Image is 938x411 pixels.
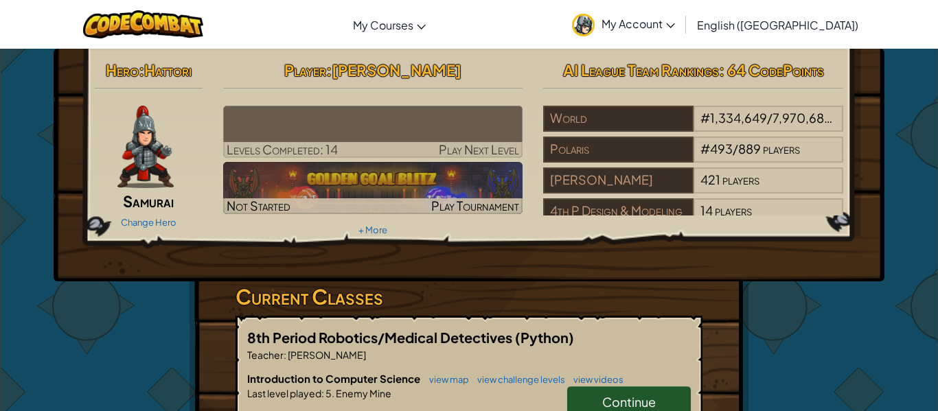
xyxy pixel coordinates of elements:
span: Introduction to Computer Science [247,372,422,385]
span: players [722,172,759,187]
span: Enemy Mine [334,387,391,399]
a: 4th P Design & Modeling14players [543,211,843,227]
a: English ([GEOGRAPHIC_DATA]) [690,6,865,43]
a: view challenge levels [470,374,565,385]
span: Hero [106,60,139,80]
img: CodeCombat logo [83,10,203,38]
h3: Current Classes [236,281,702,312]
span: : 64 CodePoints [719,60,824,80]
span: players [763,141,800,156]
a: Not StartedPlay Tournament [223,162,523,214]
span: : [326,60,332,80]
a: view map [422,374,469,385]
span: 14 [700,202,713,218]
a: + More [358,224,387,235]
span: Samurai [123,191,174,211]
div: [PERSON_NAME] [543,167,693,193]
span: 7,970,689 [773,110,832,126]
div: Polaris [543,137,693,163]
span: [PERSON_NAME] [286,349,366,361]
img: samurai.pose.png [117,106,174,188]
a: Play Next Level [223,106,523,158]
span: / [767,110,773,126]
span: AI League Team Rankings [563,60,719,80]
span: : [321,387,324,399]
span: : [139,60,144,80]
span: # [700,141,710,156]
img: Golden Goal [223,162,523,214]
span: Not Started [227,198,290,213]
img: avatar [572,14,595,36]
span: players [715,202,752,218]
span: 8th Period Robotics/Medical Detectives [247,329,515,346]
a: Polaris#493/889players [543,150,843,165]
span: : [284,349,286,361]
span: 889 [738,141,761,156]
span: Continue [602,394,656,410]
span: # [700,110,710,126]
span: My Courses [353,18,413,32]
span: Levels Completed: 14 [227,141,338,157]
span: (Python) [515,329,574,346]
span: English ([GEOGRAPHIC_DATA]) [697,18,858,32]
span: 5. [324,387,334,399]
span: Teacher [247,349,284,361]
span: 421 [700,172,720,187]
span: / [733,141,738,156]
div: 4th P Design & Modeling [543,198,693,224]
a: Change Hero [121,217,176,228]
span: 493 [710,141,733,156]
span: [PERSON_NAME] [332,60,461,80]
a: My Courses [346,6,433,43]
a: My Account [565,3,682,46]
a: World#1,334,649/7,970,689players [543,119,843,134]
span: My Account [602,16,675,31]
a: view videos [567,374,624,385]
span: Player [284,60,326,80]
a: [PERSON_NAME]421players [543,180,843,196]
span: Play Next Level [439,141,519,157]
span: players [834,110,871,126]
span: Last level played [247,387,321,399]
span: 1,334,649 [710,110,767,126]
span: Play Tournament [431,198,519,213]
div: World [543,106,693,132]
span: Hattori [144,60,192,80]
